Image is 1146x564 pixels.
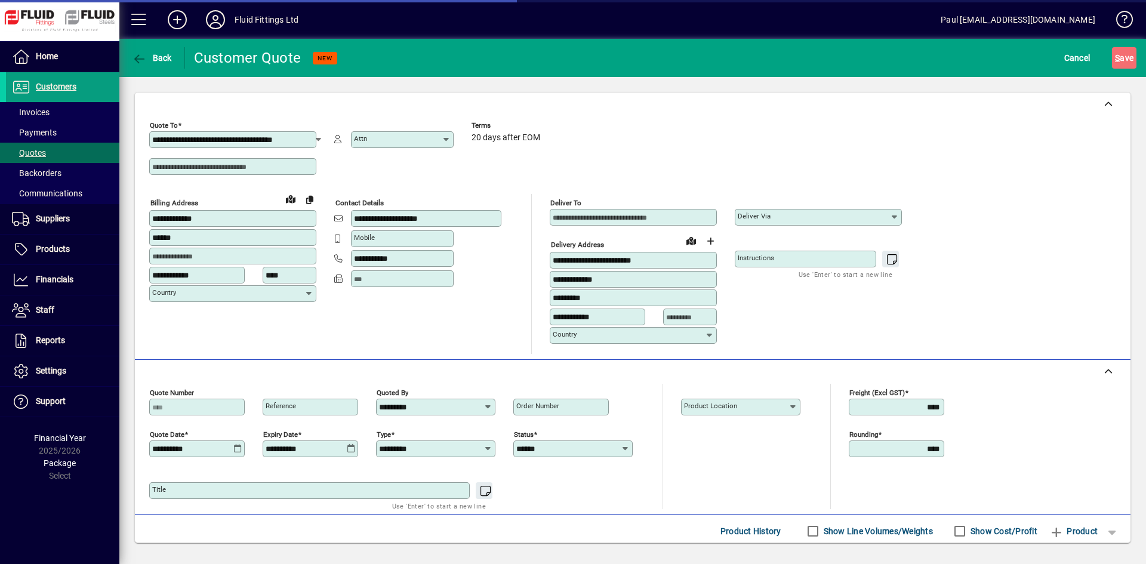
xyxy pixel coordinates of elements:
mat-label: Deliver via [738,212,771,220]
span: Communications [12,189,82,198]
span: NEW [318,54,332,62]
a: Quotes [6,143,119,163]
button: Choose address [701,232,720,251]
span: Invoices [12,107,50,117]
mat-label: Status [514,430,534,438]
span: 20 days after EOM [472,133,540,143]
mat-label: Type [377,430,391,438]
button: Copy to Delivery address [300,190,319,209]
span: Payments [12,128,57,137]
span: Package [44,458,76,468]
a: View on map [682,231,701,250]
a: Payments [6,122,119,143]
label: Show Line Volumes/Weights [821,525,933,537]
app-page-header-button: Back [119,47,185,69]
span: Terms [472,122,543,130]
span: S [1115,53,1120,63]
button: Save [1112,47,1136,69]
span: ave [1115,48,1133,67]
span: Cancel [1064,48,1090,67]
mat-label: Country [553,330,577,338]
mat-label: Reference [266,402,296,410]
a: Home [6,42,119,72]
a: Staff [6,295,119,325]
button: Cancel [1061,47,1093,69]
mat-label: Order number [516,402,559,410]
a: Communications [6,183,119,204]
mat-label: Mobile [354,233,375,242]
a: Financials [6,265,119,295]
mat-label: Rounding [849,430,878,438]
span: Products [36,244,70,254]
mat-label: Quoted by [377,388,408,396]
span: Back [132,53,172,63]
span: Product History [720,522,781,541]
span: Quotes [12,148,46,158]
button: Add [158,9,196,30]
div: Customer Quote [194,48,301,67]
span: Backorders [12,168,61,178]
label: Show Cost/Profit [968,525,1037,537]
span: Product [1049,522,1098,541]
span: Home [36,51,58,61]
a: Invoices [6,102,119,122]
mat-label: Quote number [150,388,194,396]
mat-label: Deliver To [550,199,581,207]
mat-label: Instructions [738,254,774,262]
span: Settings [36,366,66,375]
span: Financial Year [34,433,86,443]
mat-hint: Use 'Enter' to start a new line [392,499,486,513]
mat-label: Title [152,485,166,494]
span: Support [36,396,66,406]
span: Customers [36,82,76,91]
span: Suppliers [36,214,70,223]
span: Reports [36,335,65,345]
button: Profile [196,9,235,30]
a: Settings [6,356,119,386]
a: Backorders [6,163,119,183]
a: Products [6,235,119,264]
mat-label: Freight (excl GST) [849,388,905,396]
a: Knowledge Base [1107,2,1131,41]
button: Back [129,47,175,69]
button: Product [1043,520,1104,542]
mat-label: Attn [354,134,367,143]
mat-label: Quote date [150,430,184,438]
mat-hint: Use 'Enter' to start a new line [799,267,892,281]
mat-label: Expiry date [263,430,298,438]
span: Staff [36,305,54,315]
div: Paul [EMAIL_ADDRESS][DOMAIN_NAME] [941,10,1095,29]
a: Support [6,387,119,417]
mat-label: Product location [684,402,737,410]
a: View on map [281,189,300,208]
mat-label: Country [152,288,176,297]
span: Financials [36,275,73,284]
div: Fluid Fittings Ltd [235,10,298,29]
a: Suppliers [6,204,119,234]
button: Product History [716,520,786,542]
mat-label: Quote To [150,121,178,130]
a: Reports [6,326,119,356]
